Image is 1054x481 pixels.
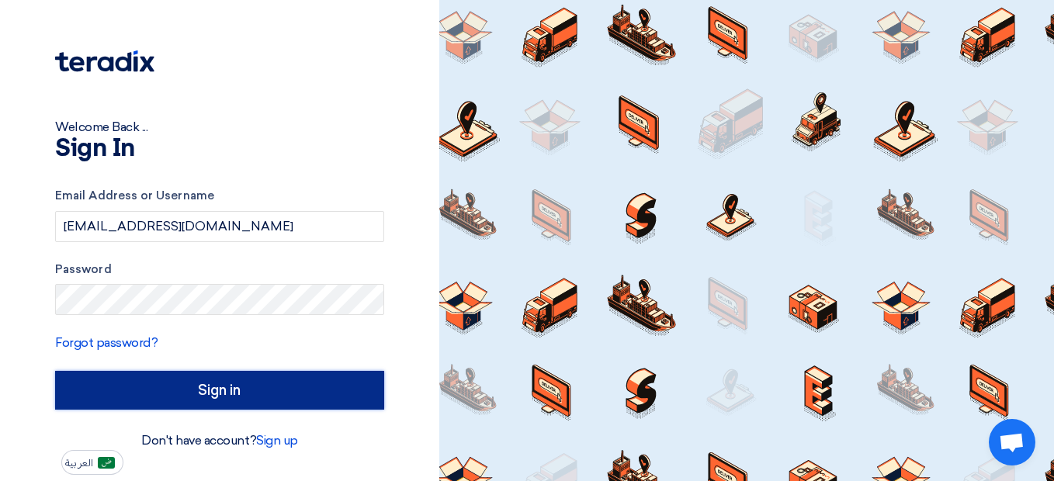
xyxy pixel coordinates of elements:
a: Forgot password? [55,335,158,350]
button: العربية [61,450,123,475]
a: Open chat [989,419,1035,465]
h1: Sign In [55,137,384,161]
div: Don't have account? [55,431,384,450]
label: Email Address or Username [55,187,384,205]
img: Teradix logo [55,50,154,72]
input: Enter your business email or username [55,211,384,242]
img: ar-AR.png [98,457,115,469]
label: Password [55,261,384,279]
div: Welcome Back ... [55,118,384,137]
span: العربية [65,458,93,469]
a: Sign up [256,433,298,448]
input: Sign in [55,371,384,410]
